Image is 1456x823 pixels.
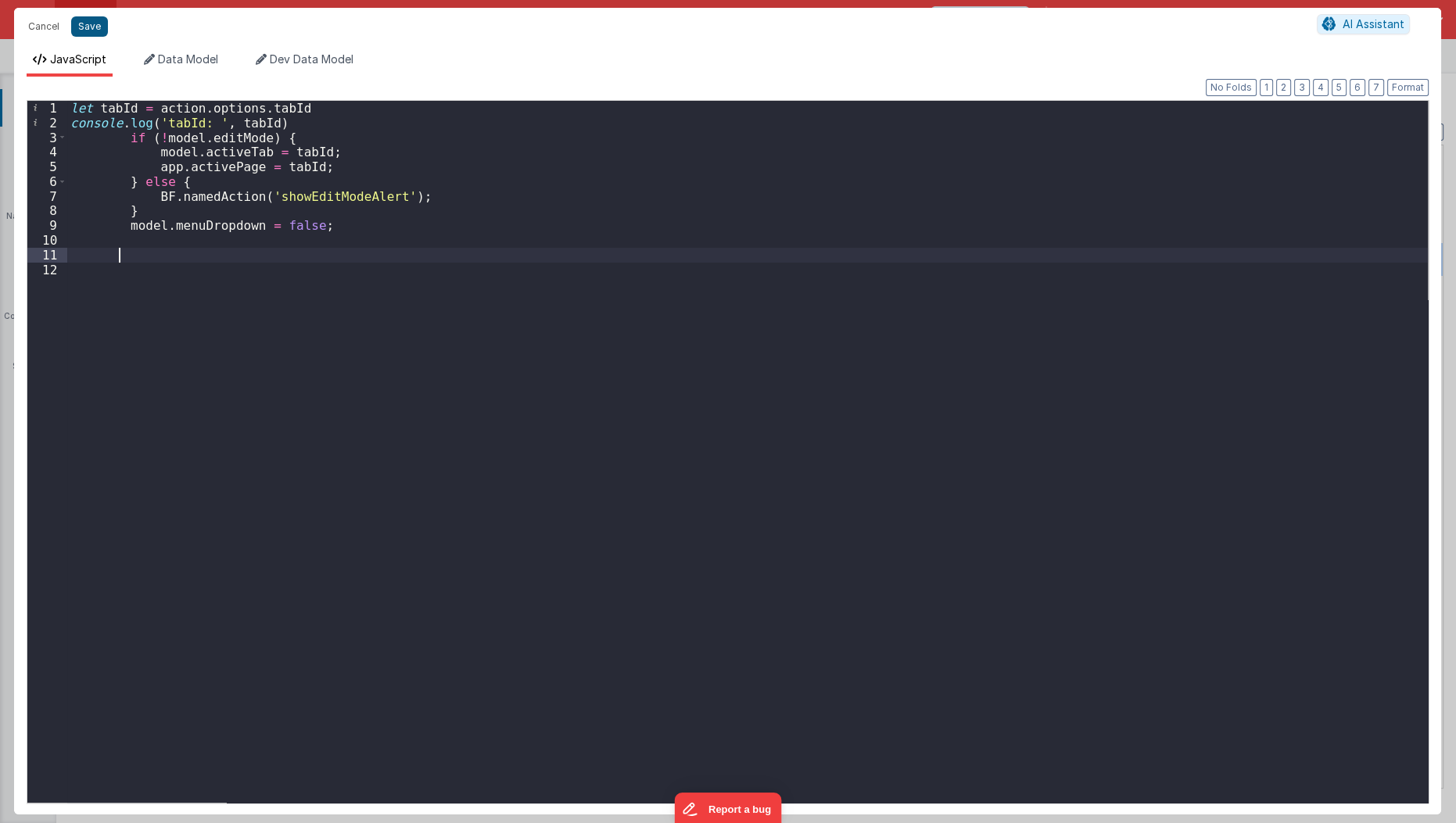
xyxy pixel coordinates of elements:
[71,16,108,37] button: Save
[1350,79,1365,96] button: 6
[1276,79,1291,96] button: 2
[1332,79,1347,96] button: 5
[1260,79,1273,96] button: 1
[1387,79,1429,96] button: Format
[1368,79,1384,96] button: 7
[27,131,67,145] div: 3
[27,174,67,189] div: 6
[1317,14,1410,34] button: AI Assistant
[27,218,67,233] div: 9
[1343,17,1404,30] span: AI Assistant
[27,203,67,218] div: 8
[20,16,67,38] button: Cancel
[270,52,353,66] span: Dev Data Model
[50,52,106,66] span: JavaScript
[1294,79,1310,96] button: 3
[27,248,67,263] div: 11
[27,189,67,204] div: 7
[27,263,67,277] div: 12
[1313,79,1329,96] button: 4
[1206,79,1257,96] button: No Folds
[158,52,218,66] span: Data Model
[27,145,67,159] div: 4
[27,101,67,116] div: 1
[27,159,67,174] div: 5
[27,233,67,248] div: 10
[27,116,67,131] div: 2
